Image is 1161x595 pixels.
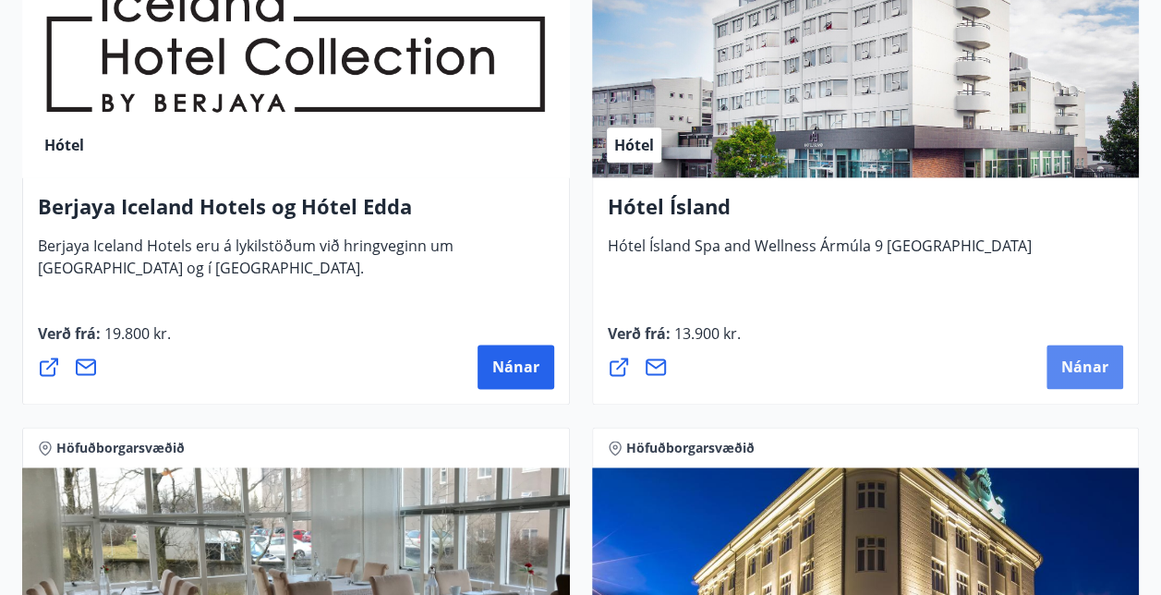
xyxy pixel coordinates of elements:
button: Nánar [478,345,554,389]
span: Höfuðborgarsvæðið [56,439,185,457]
span: Nánar [492,357,539,377]
h4: Hótel Ísland [608,192,1124,235]
span: Verð frá : [608,323,741,358]
span: Hótel [614,135,654,155]
span: Nánar [1061,357,1108,377]
span: 13.900 kr. [671,323,741,344]
span: Höfuðborgarsvæðið [626,439,755,457]
span: Berjaya Iceland Hotels eru á lykilstöðum við hringveginn um [GEOGRAPHIC_DATA] og í [GEOGRAPHIC_DA... [38,236,454,293]
span: Verð frá : [38,323,171,358]
span: Hótel [44,135,84,155]
span: 19.800 kr. [101,323,171,344]
h4: Berjaya Iceland Hotels og Hótel Edda [38,192,554,235]
span: Hótel Ísland Spa and Wellness Ármúla 9 [GEOGRAPHIC_DATA] [608,236,1032,271]
button: Nánar [1046,345,1123,389]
